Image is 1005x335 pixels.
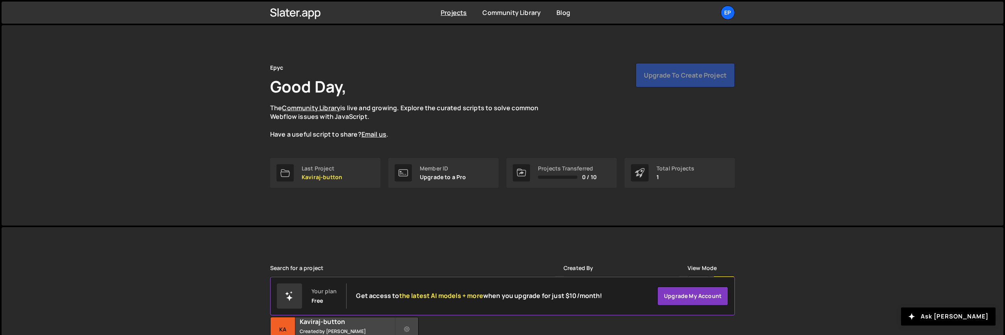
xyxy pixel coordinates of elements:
span: 0 / 10 [582,174,597,180]
div: Epyc [270,63,284,72]
label: View Mode [688,265,717,271]
div: Last Project [302,165,342,172]
a: Last Project Kaviraj-button [270,158,380,188]
a: Ep [721,6,735,20]
a: Email us [362,130,386,139]
p: Upgrade to a Pro [420,174,466,180]
a: Upgrade my account [657,287,728,305]
h2: Get access to when you upgrade for just $10/month! [356,292,602,300]
a: Community Library [482,8,541,17]
p: Kaviraj-button [302,174,342,180]
input: Type your project... [270,276,556,298]
a: Blog [556,8,570,17]
label: Search for a project [270,265,323,271]
a: Projects [441,8,467,17]
div: Free [312,298,323,304]
div: Total Projects [656,165,694,172]
div: Member ID [420,165,466,172]
h1: Good Day, [270,76,347,97]
h2: Kaviraj-button [300,317,395,326]
span: the latest AI models + more [399,291,483,300]
p: The is live and growing. Explore the curated scripts to solve common Webflow issues with JavaScri... [270,104,554,139]
label: Created By [564,265,593,271]
a: Community Library [282,104,340,112]
p: 1 [656,174,694,180]
div: Projects Transferred [538,165,597,172]
div: Your plan [312,288,337,294]
button: Ask [PERSON_NAME] [901,307,996,326]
